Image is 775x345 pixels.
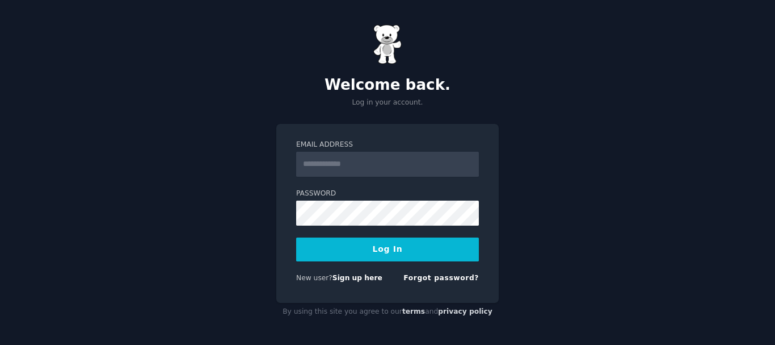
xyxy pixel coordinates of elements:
[276,98,499,108] p: Log in your account.
[332,274,382,282] a: Sign up here
[438,307,492,315] a: privacy policy
[403,274,479,282] a: Forgot password?
[276,76,499,94] h2: Welcome back.
[402,307,425,315] a: terms
[276,303,499,321] div: By using this site you agree to our and
[296,140,479,150] label: Email Address
[296,238,479,261] button: Log In
[296,189,479,199] label: Password
[296,274,332,282] span: New user?
[373,24,402,64] img: Gummy Bear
